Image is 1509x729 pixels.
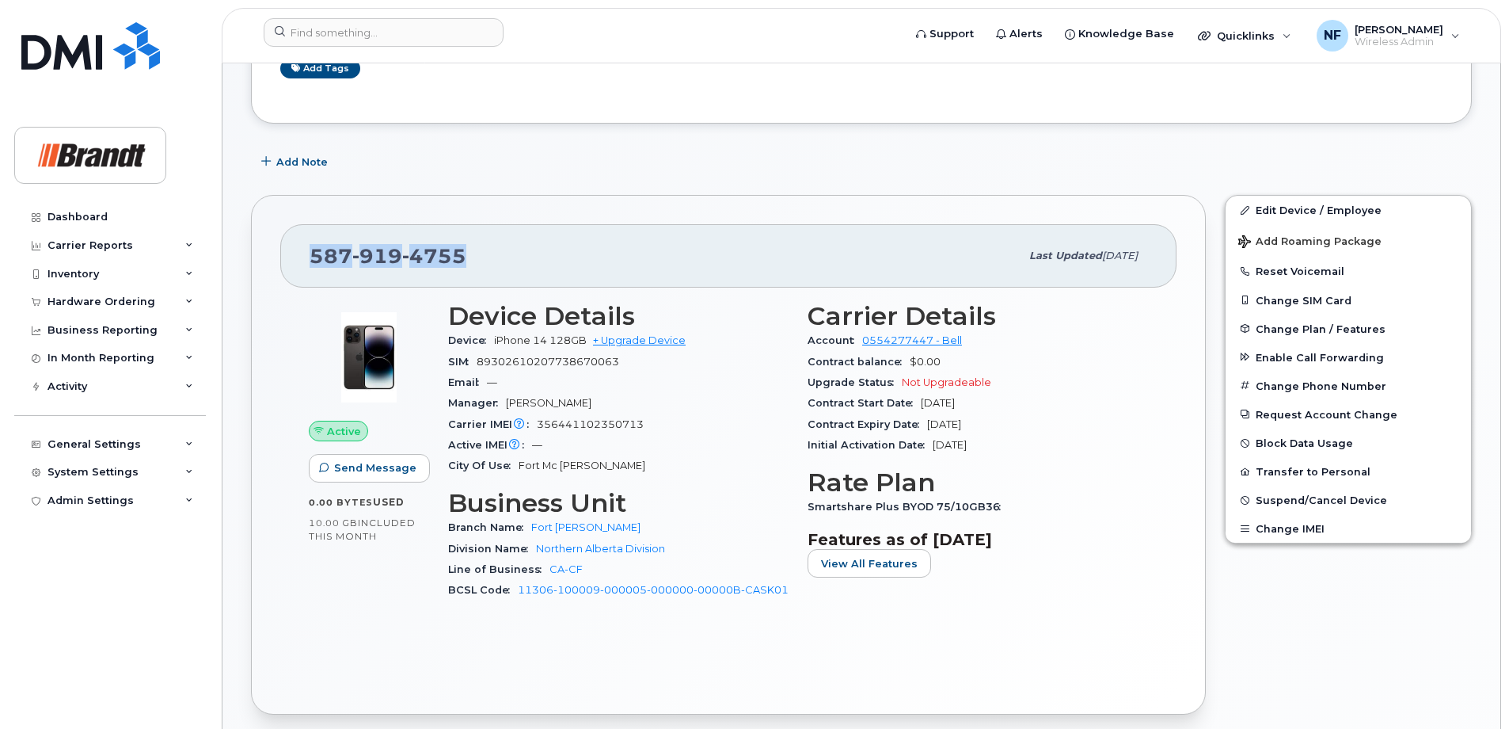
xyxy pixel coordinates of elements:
span: [PERSON_NAME] [506,397,591,409]
a: Knowledge Base [1054,18,1185,50]
span: [DATE] [927,418,961,430]
span: 10.00 GB [309,517,358,529]
span: Upgrade Status [808,376,902,388]
span: [DATE] [933,439,967,451]
span: Email [448,376,487,388]
span: 587 [310,244,466,268]
button: Send Message [309,454,430,483]
span: Contract Expiry Date [808,418,927,430]
div: Quicklinks [1187,20,1302,52]
span: Enable Call Forwarding [1256,351,1384,363]
span: [DATE] [921,397,955,409]
span: — [487,376,497,388]
button: Change IMEI [1226,514,1471,543]
span: Change Plan / Features [1256,323,1385,334]
a: CA-CF [549,563,583,575]
span: Line of Business [448,563,549,575]
span: Division Name [448,543,536,555]
a: 11306-100009-000005-000000-00000B-CASK01 [518,584,789,596]
span: Add Roaming Package [1238,235,1382,250]
span: City Of Use [448,460,519,471]
span: $0.00 [910,356,941,368]
input: Find something... [264,18,504,47]
span: iPhone 14 128GB [494,334,587,346]
span: 89302610207738670063 [477,356,619,368]
span: Support [929,26,974,42]
h3: Business Unit [448,489,789,517]
span: Initial Activation Date [808,439,933,451]
button: Add Note [251,147,341,176]
span: 356441102350713 [537,418,644,430]
h3: Carrier Details [808,302,1148,330]
button: Add Roaming Package [1226,224,1471,257]
span: SIM [448,356,477,368]
h3: Features as of [DATE] [808,530,1148,549]
a: Fort [PERSON_NAME] [531,521,640,533]
span: Account [808,334,862,346]
a: Alerts [985,18,1054,50]
span: Alerts [1009,26,1043,42]
span: Active [327,424,361,439]
span: Send Message [334,460,416,475]
button: Block Data Usage [1226,429,1471,457]
span: [DATE] [1102,250,1138,261]
span: View All Features [821,556,918,571]
a: + Upgrade Device [593,334,686,346]
span: [PERSON_NAME] [1355,23,1443,36]
span: 4755 [402,244,466,268]
span: 0.00 Bytes [309,497,373,508]
button: Request Account Change [1226,400,1471,429]
button: Reset Voicemail [1226,257,1471,285]
span: Contract Start Date [808,397,921,409]
span: used [373,496,405,508]
span: Suspend/Cancel Device [1256,494,1387,506]
span: Carrier IMEI [448,418,537,430]
button: Enable Call Forwarding [1226,343,1471,372]
span: Manager [448,397,506,409]
span: 919 [352,244,402,268]
button: Change Plan / Features [1226,315,1471,343]
a: Northern Alberta Division [536,543,665,555]
div: Noah Fouillard [1306,20,1471,52]
span: Add Note [276,155,328,170]
span: Quicklinks [1217,29,1275,42]
span: — [532,439,542,451]
button: Transfer to Personal [1226,457,1471,486]
span: BCSL Code [448,584,518,596]
span: Active IMEI [448,439,532,451]
span: NF [1324,26,1341,45]
span: Branch Name [448,521,531,533]
button: Change Phone Number [1226,372,1471,400]
button: View All Features [808,549,931,578]
a: Add tags [280,59,360,78]
span: Knowledge Base [1078,26,1174,42]
span: Contract balance [808,356,910,368]
a: 0554277447 - Bell [862,334,962,346]
span: Not Upgradeable [902,376,991,388]
a: Edit Device / Employee [1226,196,1471,224]
h3: Rate Plan [808,468,1148,497]
span: Last updated [1029,250,1102,261]
button: Change SIM Card [1226,286,1471,315]
img: image20231002-3703462-njx0qo.jpeg [321,310,416,405]
span: Wireless Admin [1355,36,1443,48]
span: Device [448,334,494,346]
h3: Device Details [448,302,789,330]
span: Smartshare Plus BYOD 75/10GB36 [808,501,1009,513]
a: Support [905,18,985,50]
span: included this month [309,517,416,543]
button: Suspend/Cancel Device [1226,486,1471,514]
span: Fort Mc [PERSON_NAME] [519,460,645,471]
